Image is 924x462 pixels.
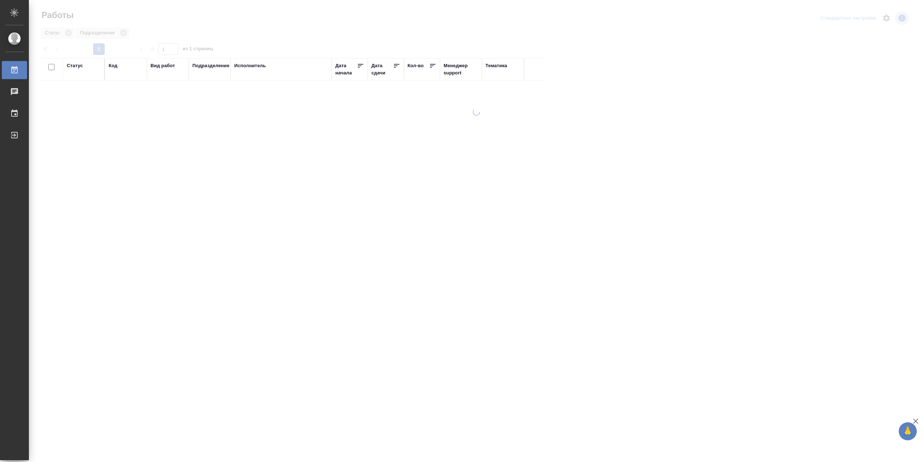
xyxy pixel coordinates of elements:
[485,62,507,69] div: Тематика
[67,62,83,69] div: Статус
[444,62,478,77] div: Менеджер support
[902,424,914,439] span: 🙏
[151,62,175,69] div: Вид работ
[335,62,357,77] div: Дата начала
[234,62,266,69] div: Исполнитель
[109,62,117,69] div: Код
[899,422,917,440] button: 🙏
[192,62,230,69] div: Подразделение
[371,62,393,77] div: Дата сдачи
[407,62,424,69] div: Кол-во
